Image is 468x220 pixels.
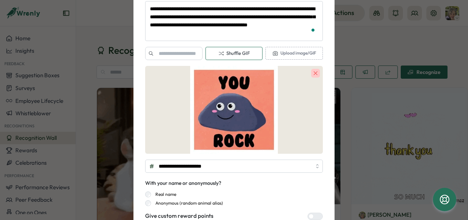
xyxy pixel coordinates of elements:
[145,212,286,220] p: Give custom reward points
[151,200,223,206] label: Anonymous (random animal alias)
[145,179,221,187] div: With your name or anonymously?
[218,50,250,57] span: Shuffle GIF
[151,191,176,197] label: Real name
[145,66,323,154] img: gif
[145,1,323,41] textarea: To enrich screen reader interactions, please activate Accessibility in Grammarly extension settings
[205,47,263,60] button: Shuffle GIF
